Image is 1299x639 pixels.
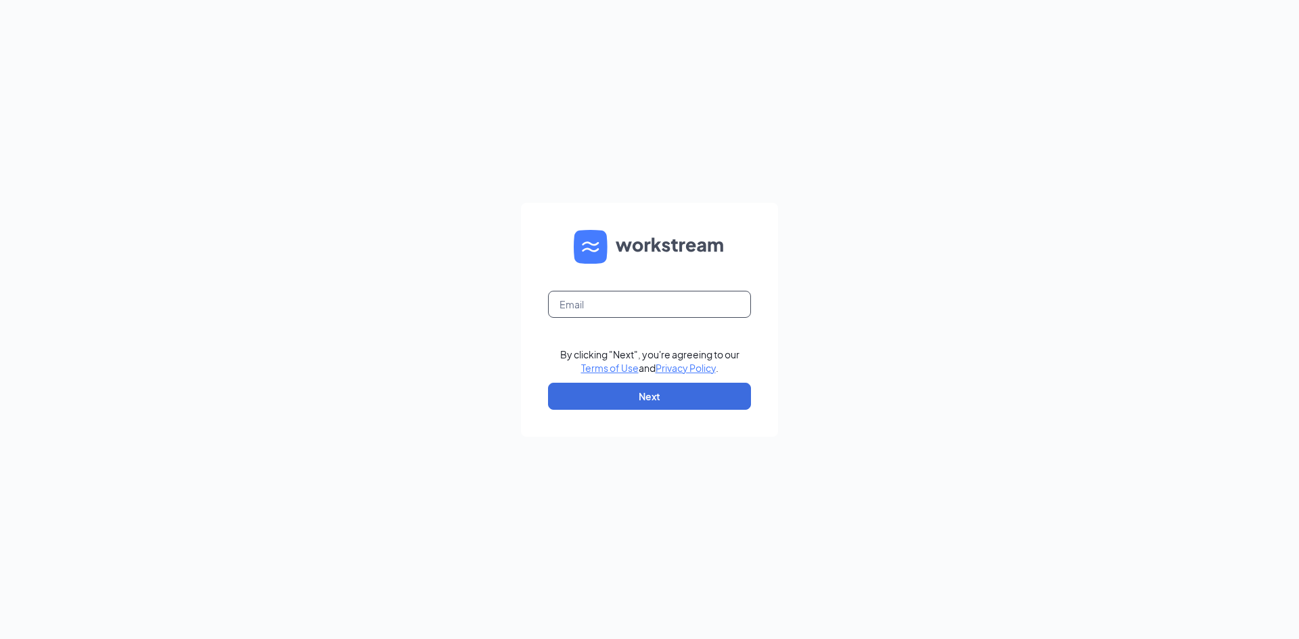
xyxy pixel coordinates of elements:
[656,362,716,374] a: Privacy Policy
[581,362,639,374] a: Terms of Use
[548,291,751,318] input: Email
[574,230,725,264] img: WS logo and Workstream text
[548,383,751,410] button: Next
[560,348,739,375] div: By clicking "Next", you're agreeing to our and .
